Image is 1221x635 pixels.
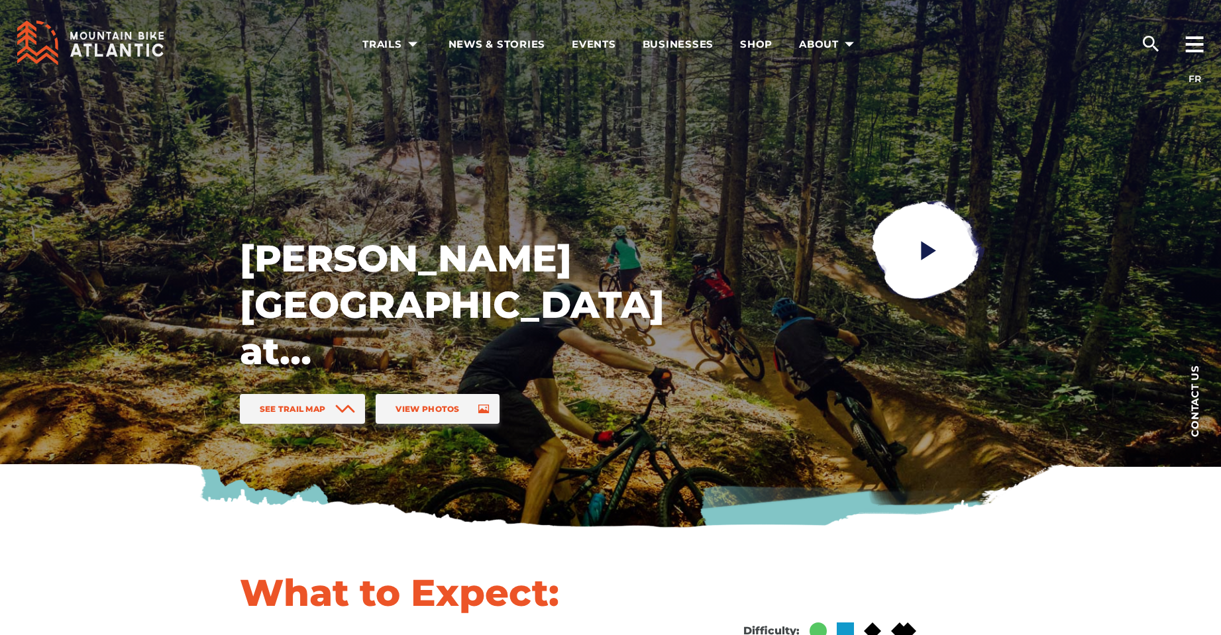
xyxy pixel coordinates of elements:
h1: [PERSON_NAME][GEOGRAPHIC_DATA] at [GEOGRAPHIC_DATA] [240,235,664,374]
span: Trails [362,38,422,51]
ion-icon: arrow dropdown [403,35,422,54]
ion-icon: arrow dropdown [840,35,859,54]
span: About [799,38,859,51]
span: Contact us [1190,365,1200,437]
a: FR [1189,73,1201,85]
span: Shop [740,38,772,51]
ion-icon: play [916,238,940,262]
span: News & Stories [449,38,546,51]
a: View Photos [376,394,499,424]
a: See Trail Map [240,394,366,424]
span: See Trail Map [260,404,326,414]
h1: What to Expect: [240,569,670,616]
a: Contact us [1168,344,1221,457]
ion-icon: search [1140,33,1161,54]
span: Businesses [643,38,714,51]
span: Events [572,38,616,51]
span: View Photos [396,404,459,414]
